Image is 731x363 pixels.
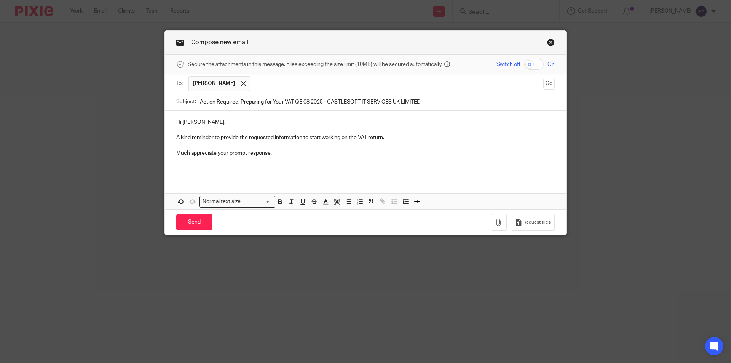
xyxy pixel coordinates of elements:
div: Search for option [199,196,275,208]
span: On [547,61,555,68]
span: Switch off [496,61,520,68]
p: A kind reminder to provide the requested information to start working on the VAT return. [176,134,555,141]
span: Normal text size [201,198,243,206]
a: Close this dialog window [547,38,555,49]
button: Request files [511,214,555,231]
input: Search for option [243,198,271,206]
label: Subject: [176,98,196,106]
span: Request files [524,219,551,225]
p: Much appreciate your prompt response. [176,149,555,157]
input: Send [176,214,212,230]
span: Compose new email [191,39,248,45]
span: [PERSON_NAME] [193,80,235,87]
span: Secure the attachments in this message. Files exceeding the size limit (10MB) will be secured aut... [188,61,442,68]
p: Hi [PERSON_NAME], [176,118,555,126]
label: To: [176,80,185,87]
button: Cc [543,78,555,90]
